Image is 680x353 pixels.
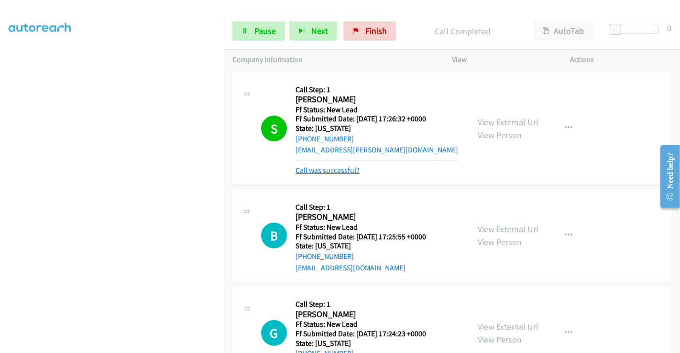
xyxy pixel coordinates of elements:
h5: Call Step: 1 [296,203,438,212]
a: View Person [478,334,522,345]
p: Call Completed [409,25,516,38]
h1: S [261,116,287,141]
iframe: Resource Center [653,139,680,214]
a: [EMAIL_ADDRESS][DOMAIN_NAME] [296,263,406,272]
p: Actions [570,54,672,65]
span: Finish [365,25,387,36]
div: 0 [667,21,671,34]
a: [PHONE_NUMBER] [296,252,354,261]
a: View External Url [478,117,538,128]
button: AutoTab [534,21,593,41]
div: The call is yet to be attempted [261,320,287,346]
h5: Ff Status: New Lead [296,320,438,329]
div: Delay between calls (in seconds) [614,26,658,33]
a: [PHONE_NUMBER] [296,134,354,143]
span: Next [311,25,328,36]
h5: Ff Submitted Date: [DATE] 17:26:32 +0000 [296,114,458,124]
h5: Call Step: 1 [296,300,438,309]
a: View Person [478,236,522,247]
h5: Ff Submitted Date: [DATE] 17:25:55 +0000 [296,232,438,242]
h2: [PERSON_NAME] [296,94,438,105]
div: The call is yet to be attempted [261,223,287,248]
h5: State: [US_STATE] [296,241,438,251]
h1: G [261,320,287,346]
a: View External Url [478,321,538,332]
h5: Ff Submitted Date: [DATE] 17:24:23 +0000 [296,329,438,339]
h5: Call Step: 1 [296,85,458,95]
a: [EMAIL_ADDRESS][PERSON_NAME][DOMAIN_NAME] [296,145,458,154]
h2: [PERSON_NAME] [296,212,438,223]
h5: Ff Status: New Lead [296,105,458,115]
a: Finish [343,21,396,41]
a: Pause [232,21,285,41]
button: Next [289,21,337,41]
a: Call was successful? [296,166,360,175]
h5: State: [US_STATE] [296,124,458,133]
a: View Person [478,129,522,140]
h2: [PERSON_NAME] [296,309,438,320]
span: Pause [254,25,276,36]
p: Company Information [232,54,435,65]
h5: State: [US_STATE] [296,339,438,348]
h5: Ff Status: New Lead [296,223,438,232]
p: View [452,54,553,65]
h1: B [261,223,287,248]
a: View External Url [478,224,538,235]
